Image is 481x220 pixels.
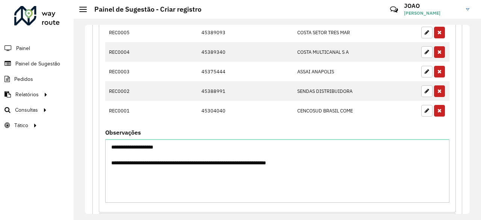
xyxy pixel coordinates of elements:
span: Painel [16,44,30,52]
h2: Painel de Sugestão - Criar registro [87,5,201,14]
td: REC0001 [105,101,142,120]
td: CENCOSUD BRASIL COME [293,101,375,120]
td: REC0005 [105,23,142,42]
td: SENDAS DISTRIBUIDORA [293,81,375,101]
span: Consultas [15,106,38,114]
td: 45389093 [198,23,293,42]
span: Relatórios [15,91,39,99]
td: 45304040 [198,101,293,120]
a: Contato Rápido [386,2,402,18]
td: ASSAI ANAPOLIS [293,62,375,81]
td: REC0003 [105,62,142,81]
td: COSTA SETOR TRES MAR [293,23,375,42]
span: Painel de Sugestão [15,60,60,68]
td: REC0002 [105,81,142,101]
span: Pedidos [14,75,33,83]
td: REC0004 [105,42,142,62]
td: 45388991 [198,81,293,101]
span: Tático [14,121,28,129]
label: Observações [105,128,141,137]
td: 45375444 [198,62,293,81]
span: [PERSON_NAME] [404,10,460,17]
h3: JOAO [404,2,460,9]
td: 45389340 [198,42,293,62]
td: COSTA MULTICANAL S A [293,42,375,62]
